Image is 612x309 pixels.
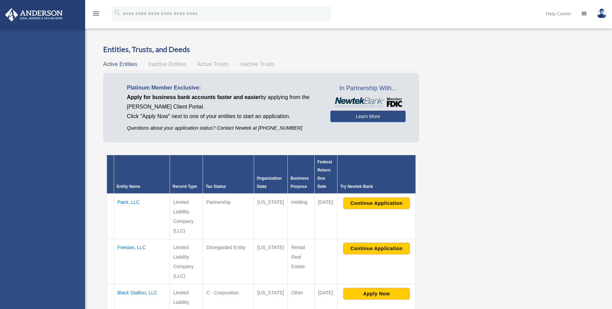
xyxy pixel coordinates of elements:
[127,112,320,121] p: Click "Apply Now" next to one of your entities to start an application.
[197,61,229,67] span: Active Trusts
[343,288,410,299] button: Apply Now
[254,194,288,239] td: [US_STATE]
[330,111,406,122] a: Learn More
[288,239,315,284] td: Rental Real Estate
[127,83,320,93] p: Platinum Member Exclusive:
[340,182,413,191] div: Try Newtek Bank
[170,155,203,194] th: Record Type
[114,155,170,194] th: Entity Name
[127,94,261,100] span: Apply for business bank accounts faster and easier
[343,197,410,209] button: Continue Application
[314,155,337,194] th: Federal Return Due Date
[92,12,100,18] a: menu
[330,83,406,94] span: In Partnership With...
[203,155,254,194] th: Tax Status
[288,194,315,239] td: Holding
[288,155,315,194] th: Business Purpose
[114,9,121,17] i: search
[597,9,607,18] img: User Pic
[114,194,170,239] td: Paint, LLC
[239,61,274,67] span: Inactive Trusts
[203,239,254,284] td: Disregarded Entity
[314,194,337,239] td: [DATE]
[103,61,137,67] span: Active Entities
[127,124,320,132] p: Questions about your application status? Contact Newtek at [PHONE_NUMBER]
[334,97,402,108] img: NewtekBankLogoSM.png
[114,239,170,284] td: Friesian, LLC
[103,44,420,55] h3: Entities, Trusts, and Deeds
[3,8,65,21] img: Anderson Advisors Platinum Portal
[170,239,203,284] td: Limited Liability Company (LLC)
[343,243,410,254] button: Continue Application
[170,194,203,239] td: Limited Liability Company (LLC)
[203,194,254,239] td: Partnership
[254,155,288,194] th: Organization State
[127,93,320,112] p: by applying from the [PERSON_NAME] Client Portal.
[92,10,100,18] i: menu
[148,61,186,67] span: Inactive Entities
[254,239,288,284] td: [US_STATE]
